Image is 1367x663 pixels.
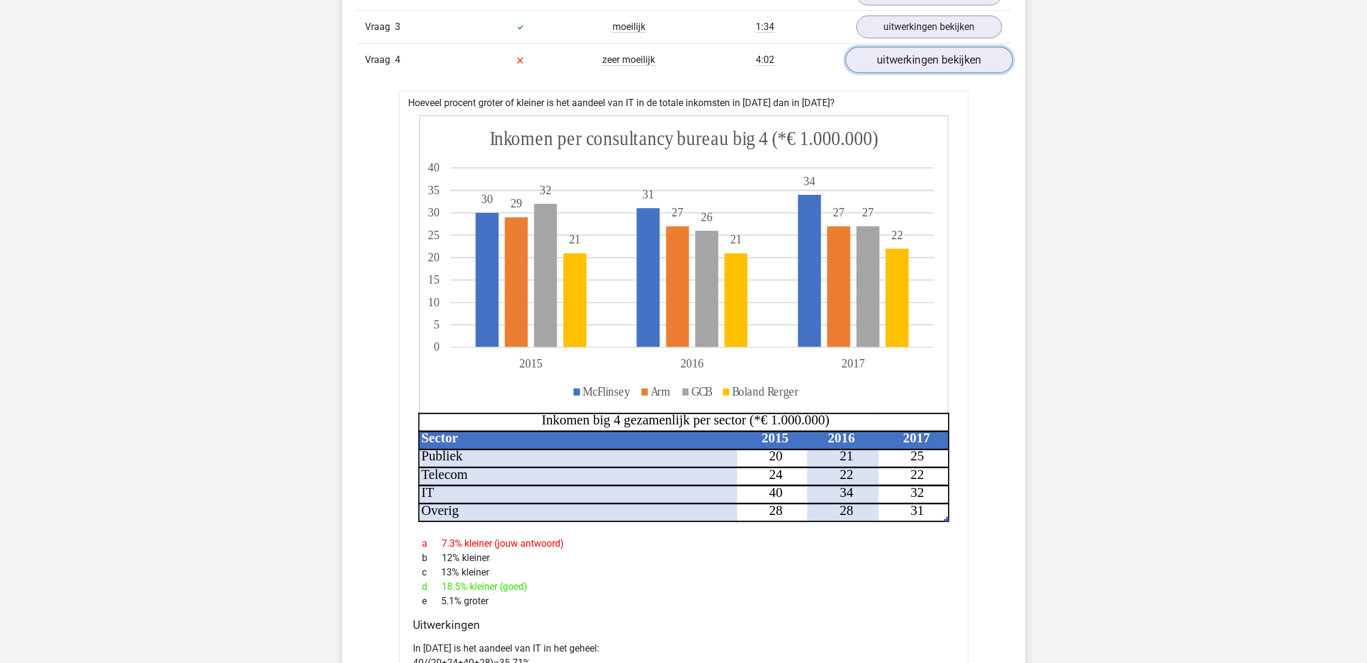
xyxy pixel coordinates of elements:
[414,537,954,551] div: 7.3% kleiner (jouw antwoord)
[421,449,463,464] tspan: Publiek
[840,485,853,500] tspan: 34
[603,54,656,66] span: zeer moeilijk
[423,551,442,565] span: b
[539,183,551,197] tspan: 32
[414,618,954,632] h4: Uitwerkingen
[428,251,439,264] tspan: 20
[423,537,442,551] span: a
[891,228,903,242] tspan: 22
[428,161,439,174] tspan: 40
[490,128,879,150] tspan: Inkomen per consultancy bureau big 4 (*€ 1.000.000)
[396,21,401,32] span: 3
[804,174,815,188] tspan: 34
[845,47,1012,74] a: uitwerkingen bekijken
[910,449,924,464] tspan: 25
[414,551,954,565] div: 12% kleiner
[862,206,873,219] tspan: 27
[642,188,654,201] tspan: 31
[428,206,439,219] tspan: 30
[428,295,439,309] tspan: 10
[541,413,829,428] tspan: Inkomen big 4 gezamenlijk per sector (*€ 1.000.000)
[366,20,396,34] span: Vraag
[769,467,783,482] tspan: 24
[828,431,855,446] tspan: 2016
[433,318,439,332] tspan: 5
[756,21,775,33] span: 1:34
[423,594,442,608] span: e
[414,580,954,594] div: 18.5% kleiner (goed)
[612,21,645,33] span: moeilijk
[583,385,630,399] tspan: McFlinsey
[650,385,670,399] tspan: Arm
[761,431,788,446] tspan: 2015
[569,233,741,246] tspan: 2121
[856,16,1002,38] a: uitwerkingen bekijken
[910,467,924,482] tspan: 22
[396,54,401,65] span: 4
[701,210,712,224] tspan: 26
[414,565,954,580] div: 13% kleiner
[428,228,439,242] tspan: 25
[691,385,712,399] tspan: GCB
[769,485,783,500] tspan: 40
[510,197,521,210] tspan: 29
[769,503,783,518] tspan: 28
[428,183,439,197] tspan: 35
[840,467,853,482] tspan: 22
[423,580,442,594] span: d
[421,485,434,500] tspan: IT
[423,565,442,580] span: c
[671,206,844,219] tspan: 2727
[366,53,396,67] span: Vraag
[421,431,458,446] tspan: Sector
[910,503,924,518] tspan: 31
[433,340,439,354] tspan: 0
[414,594,954,608] div: 5.1% groter
[519,357,865,370] tspan: 201520162017
[840,449,853,464] tspan: 21
[840,503,853,518] tspan: 28
[769,449,783,464] tspan: 20
[756,54,775,66] span: 4:02
[481,192,493,206] tspan: 30
[732,385,798,399] tspan: Boland Rerger
[421,503,459,518] tspan: Overig
[910,485,924,500] tspan: 32
[428,273,439,287] tspan: 15
[903,431,930,446] tspan: 2017
[421,467,468,482] tspan: Telecom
